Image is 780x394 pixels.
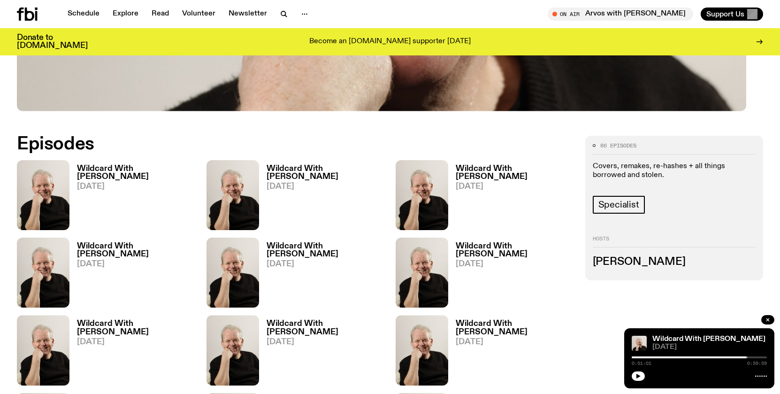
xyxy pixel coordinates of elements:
a: Newsletter [223,8,273,21]
h3: Wildcard With [PERSON_NAME] [456,320,574,336]
h3: Wildcard With [PERSON_NAME] [77,165,195,181]
a: Wildcard With [PERSON_NAME][DATE] [448,165,574,230]
h3: Wildcard With [PERSON_NAME] [77,320,195,336]
span: 0:51:01 [632,361,651,366]
h2: Hosts [593,236,756,247]
h3: Wildcard With [PERSON_NAME] [267,320,385,336]
a: Wildcard With [PERSON_NAME][DATE] [259,320,385,385]
span: [DATE] [77,183,195,191]
a: Specialist [593,196,645,214]
h3: Wildcard With [PERSON_NAME] [77,242,195,258]
a: Wildcard With [PERSON_NAME] [652,335,765,343]
a: Wildcard With [PERSON_NAME][DATE] [259,165,385,230]
img: Stuart is smiling charmingly, wearing a black t-shirt against a stark white background. [396,238,448,308]
h2: Episodes [17,136,511,153]
img: Stuart is smiling charmingly, wearing a black t-shirt against a stark white background. [17,238,69,308]
p: Become an [DOMAIN_NAME] supporter [DATE] [309,38,471,46]
a: Wildcard With [PERSON_NAME][DATE] [69,242,195,308]
button: On AirArvos with [PERSON_NAME] [548,8,693,21]
span: [DATE] [456,260,574,268]
button: Support Us [701,8,763,21]
img: Stuart is smiling charmingly, wearing a black t-shirt against a stark white background. [206,315,259,385]
span: [DATE] [267,338,385,346]
img: Stuart is smiling charmingly, wearing a black t-shirt against a stark white background. [17,315,69,385]
h3: [PERSON_NAME] [593,257,756,267]
p: Covers, remakes, re-hashes + all things borrowed and stolen. [593,162,756,180]
a: Wildcard With [PERSON_NAME][DATE] [259,242,385,308]
img: Stuart is smiling charmingly, wearing a black t-shirt against a stark white background. [632,336,647,351]
h3: Wildcard With [PERSON_NAME] [267,242,385,258]
h3: Donate to [DOMAIN_NAME] [17,34,88,50]
a: Wildcard With [PERSON_NAME][DATE] [448,320,574,385]
a: Wildcard With [PERSON_NAME][DATE] [448,242,574,308]
span: [DATE] [456,183,574,191]
span: 86 episodes [600,143,636,148]
a: Wildcard With [PERSON_NAME][DATE] [69,320,195,385]
span: [DATE] [652,344,767,351]
img: Stuart is smiling charmingly, wearing a black t-shirt against a stark white background. [396,315,448,385]
span: [DATE] [267,183,385,191]
a: Explore [107,8,144,21]
span: Support Us [706,10,744,18]
h3: Wildcard With [PERSON_NAME] [456,165,574,181]
a: Wildcard With [PERSON_NAME][DATE] [69,165,195,230]
span: Specialist [598,200,639,210]
span: [DATE] [267,260,385,268]
a: Volunteer [176,8,221,21]
img: Stuart is smiling charmingly, wearing a black t-shirt against a stark white background. [206,238,259,308]
h3: Wildcard With [PERSON_NAME] [267,165,385,181]
a: Schedule [62,8,105,21]
h3: Wildcard With [PERSON_NAME] [456,242,574,258]
img: Stuart is smiling charmingly, wearing a black t-shirt against a stark white background. [206,160,259,230]
span: [DATE] [77,260,195,268]
a: Read [146,8,175,21]
span: [DATE] [77,338,195,346]
span: [DATE] [456,338,574,346]
img: Stuart is smiling charmingly, wearing a black t-shirt against a stark white background. [396,160,448,230]
span: 0:59:59 [747,361,767,366]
